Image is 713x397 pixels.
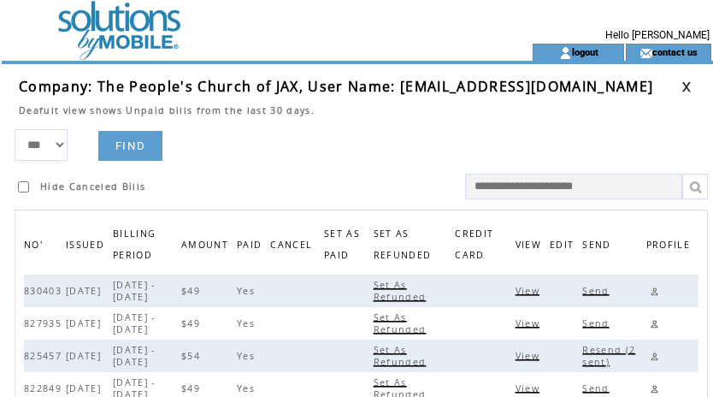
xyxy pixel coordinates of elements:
img: contact_us_icon.gif [639,46,652,60]
a: Edit profile [646,348,663,364]
span: $54 [181,350,204,362]
span: PAID [237,234,266,259]
span: Click to view this bill [516,317,544,329]
a: Edit profile [646,381,663,397]
img: account_icon.gif [559,46,572,60]
span: Yes [237,285,259,297]
span: Yes [237,382,259,394]
span: [DATE] - [DATE] [113,344,156,368]
span: PROFILE [646,234,694,259]
span: [DATE] - [DATE] [113,311,156,335]
span: SET AS PAID [324,223,360,270]
span: EDIT [550,234,578,259]
span: 830403 [24,285,66,297]
a: View [516,350,544,360]
span: Company: The People's Church of JAX, User Name: [EMAIL_ADDRESS][DOMAIN_NAME] [19,77,653,96]
span: $49 [181,285,204,297]
a: NO' [24,239,47,249]
span: Hello [PERSON_NAME] [605,29,710,41]
span: Click to send this bill to cutomer's email [582,382,613,394]
span: AMOUNT [181,234,233,259]
span: Click to set this bill as refunded [374,279,431,303]
a: Set As Refunded [374,344,431,366]
a: FIND [98,131,162,161]
span: CREDIT CARD [455,223,493,270]
span: 827935 [24,317,66,329]
a: Send [582,317,613,328]
span: $49 [181,382,204,394]
span: Click to set this bill as refunded [374,344,431,368]
span: Hide Canceled Bills [40,181,145,193]
a: PAID [237,239,266,249]
a: BILLING PERIOD [113,228,156,259]
span: CANCEL [270,234,316,259]
span: Send the bill to the customer's email [582,234,615,259]
span: Yes [237,350,259,362]
a: ISSUED [66,239,109,249]
a: Send [582,285,613,295]
span: $49 [181,317,204,329]
a: View [516,382,544,393]
a: Edit profile [646,316,663,332]
span: Deafult view shows Unpaid bills from the last 30 days. [19,104,315,116]
span: [DATE] - [DATE] [113,279,156,303]
a: contact us [652,46,698,57]
a: Edit profile [646,283,663,299]
a: Set As Refunded [374,311,431,334]
span: NO' [24,234,47,259]
a: View [516,285,544,295]
span: SET AS REFUNDED [374,223,436,270]
span: VIEW [516,234,545,259]
span: Click to view this bill [516,285,544,297]
span: [DATE] [66,285,105,297]
a: Send [582,382,613,393]
span: [DATE] [66,350,105,362]
a: Set As Refunded [374,279,431,301]
span: Click to send this bill to cutomer's email [582,285,613,297]
span: Click to view this bill [516,382,544,394]
span: Click to view this bill [516,350,544,362]
span: Click to send this bill to cutomer's email, the number is indicated how many times it already sent [582,344,635,368]
span: Click to send this bill to cutomer's email [582,317,613,329]
span: [DATE] [66,382,105,394]
span: BILLING PERIOD [113,223,156,270]
span: ISSUED [66,234,109,259]
span: Yes [237,317,259,329]
a: AMOUNT [181,239,233,249]
a: View [516,317,544,328]
span: 825457 [24,350,66,362]
a: Resend (2 sent) [582,344,635,366]
span: [DATE] [66,317,105,329]
a: logout [572,46,598,57]
span: Click to set this bill as refunded [374,311,431,335]
span: 822849 [24,382,66,394]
